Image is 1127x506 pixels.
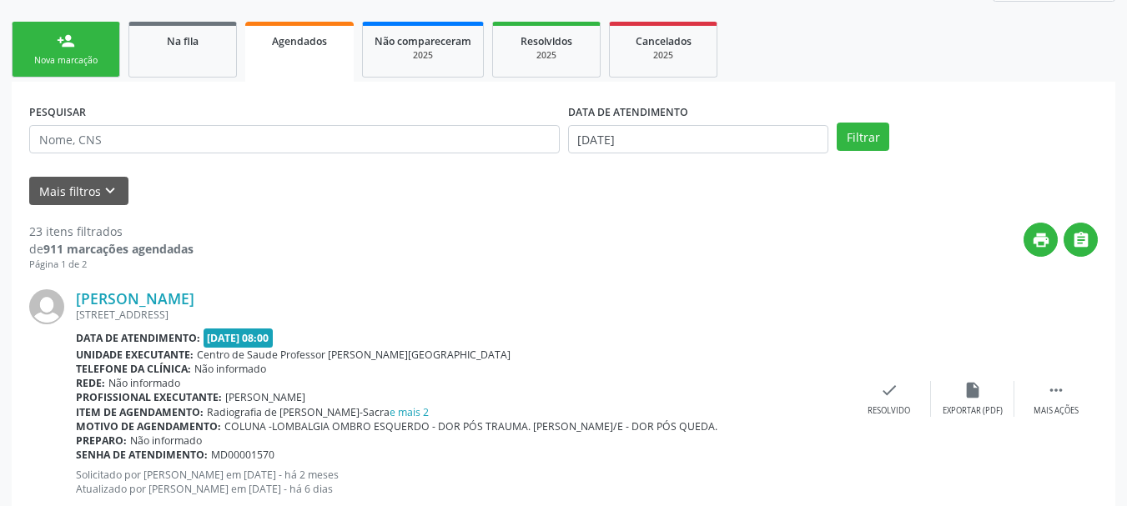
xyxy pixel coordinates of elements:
[1032,231,1050,249] i: print
[224,419,717,433] span: COLUNA -LOMBALGIA OMBRO ESQUERDO - DOR PÓS TRAUMA. [PERSON_NAME]/E - DOR PÓS QUEDA.
[621,49,705,62] div: 2025
[568,125,829,153] input: Selecione um intervalo
[568,99,688,125] label: DATA DE ATENDIMENTO
[76,390,222,404] b: Profissional executante:
[29,258,194,272] div: Página 1 de 2
[390,405,429,419] a: e mais 2
[207,405,429,419] span: Radiografia de [PERSON_NAME]-Sacra
[76,376,105,390] b: Rede:
[880,381,898,399] i: check
[108,376,180,390] span: Não informado
[204,328,274,348] span: [DATE] 08:00
[837,123,889,151] button: Filtrar
[963,381,982,399] i: insert_drive_file
[375,34,471,48] span: Não compareceram
[24,54,108,67] div: Nova marcação
[29,99,86,125] label: PESQUISAR
[76,308,848,322] div: [STREET_ADDRESS]
[375,49,471,62] div: 2025
[211,448,274,462] span: MD00001570
[76,419,221,433] b: Motivo de agendamento:
[505,49,588,62] div: 2025
[272,34,327,48] span: Agendados
[101,182,119,200] i: keyboard_arrow_down
[636,34,692,48] span: Cancelados
[1034,405,1079,417] div: Mais ações
[197,348,511,362] span: Centro de Saude Professor [PERSON_NAME][GEOGRAPHIC_DATA]
[167,34,199,48] span: Na fila
[57,32,75,50] div: person_add
[76,348,194,362] b: Unidade executante:
[1072,231,1090,249] i: 
[1024,223,1058,257] button: print
[43,241,194,257] strong: 911 marcações agendadas
[29,223,194,240] div: 23 itens filtrados
[76,433,127,448] b: Preparo:
[76,405,204,419] b: Item de agendamento:
[868,405,910,417] div: Resolvido
[29,177,128,206] button: Mais filtroskeyboard_arrow_down
[521,34,572,48] span: Resolvidos
[29,289,64,324] img: img
[29,125,560,153] input: Nome, CNS
[76,289,194,308] a: [PERSON_NAME]
[76,362,191,376] b: Telefone da clínica:
[943,405,1003,417] div: Exportar (PDF)
[76,331,200,345] b: Data de atendimento:
[130,433,202,448] span: Não informado
[1064,223,1098,257] button: 
[1047,381,1065,399] i: 
[76,448,208,462] b: Senha de atendimento:
[76,468,848,496] p: Solicitado por [PERSON_NAME] em [DATE] - há 2 meses Atualizado por [PERSON_NAME] em [DATE] - há 6...
[194,362,266,376] span: Não informado
[225,390,305,404] span: [PERSON_NAME]
[29,240,194,258] div: de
